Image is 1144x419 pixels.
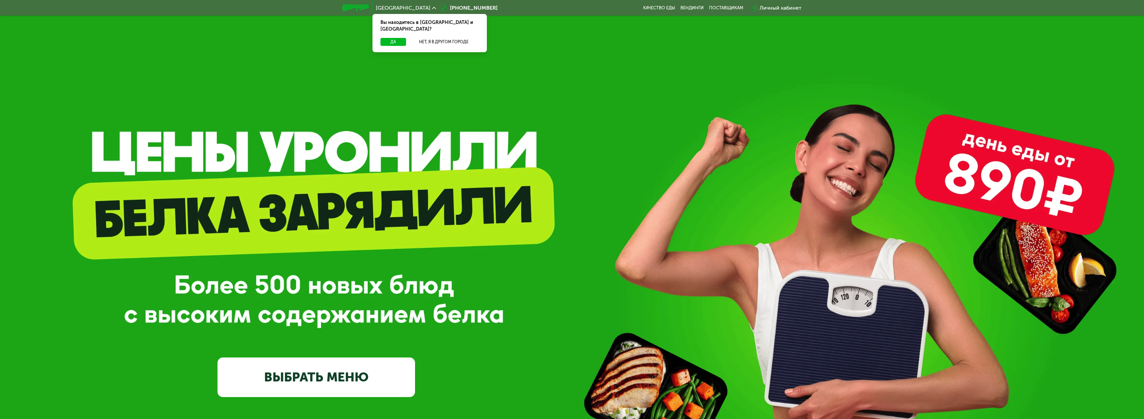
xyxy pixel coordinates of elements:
a: Вендинги [680,5,704,11]
div: поставщикам [709,5,743,11]
button: Нет, я в другом городе [409,38,479,46]
div: Вы находитесь в [GEOGRAPHIC_DATA] и [GEOGRAPHIC_DATA]? [372,14,487,38]
a: Качество еды [643,5,675,11]
a: [PHONE_NUMBER] [439,4,498,12]
button: Да [380,38,406,46]
div: Личный кабинет [760,4,801,12]
a: ВЫБРАТЬ МЕНЮ [217,357,415,397]
span: [GEOGRAPHIC_DATA] [376,5,430,11]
